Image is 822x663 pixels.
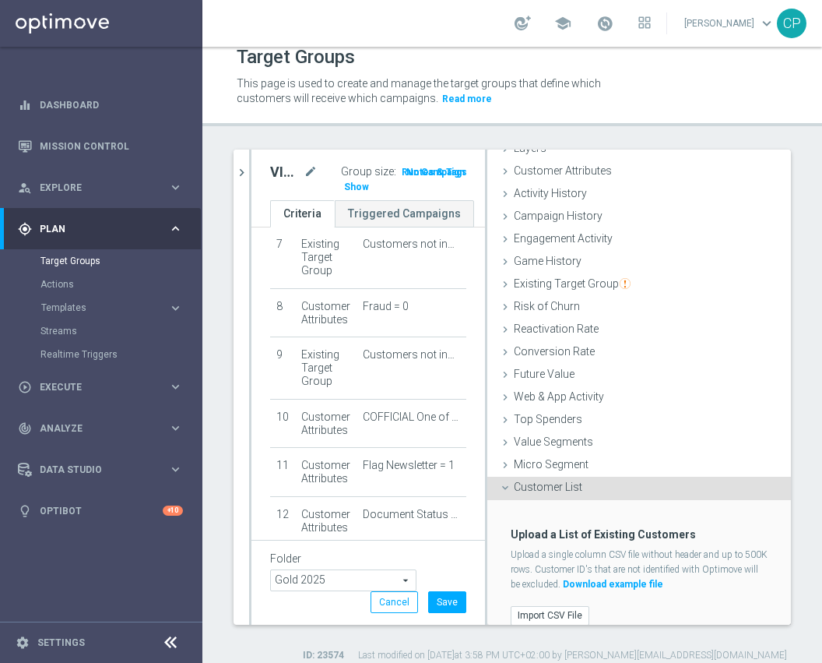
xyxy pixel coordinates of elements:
[777,9,806,38] div: CP
[341,165,394,178] label: Group size
[304,163,318,182] i: mode_edit
[40,325,162,337] a: Streams
[18,504,32,518] i: lightbulb
[335,200,474,227] a: Triggered Campaigns
[270,337,295,399] td: 9
[234,150,249,196] button: chevron_right
[270,163,300,182] h2: VIPS 03.09 VIPS star
[18,380,32,394] i: play_circle_outline
[17,99,184,111] button: equalizer Dashboard
[40,255,162,267] a: Target Groups
[18,181,168,195] div: Explore
[363,348,460,361] span: Customers not included in target group: Pausa da Gioco all games
[234,165,249,180] i: chevron_right
[295,288,357,337] td: Customer Attributes
[37,638,85,647] a: Settings
[17,505,184,517] button: lightbulb Optibot +10
[511,606,589,626] label: Import CSV File
[295,227,357,288] td: Existing Target Group
[270,552,301,566] label: Folder
[295,448,357,497] td: Customer Attributes
[371,591,418,613] button: Cancel
[40,296,201,319] div: Templates
[16,636,30,650] i: settings
[40,273,201,296] div: Actions
[344,182,369,192] span: Show
[17,464,184,476] button: Data Studio keyboard_arrow_right
[40,490,163,531] a: Optibot
[168,379,183,394] i: keyboard_arrow_right
[41,303,153,312] span: Templates
[40,278,162,291] a: Actions
[514,390,604,403] span: Web & App Activity
[168,180,183,195] i: keyboard_arrow_right
[18,181,32,195] i: person_search
[17,223,184,235] button: gps_fixed Plan keyboard_arrow_right
[363,238,460,251] span: Customers not included in target group: Gold conti da escludere 2023
[18,222,32,236] i: gps_fixed
[18,463,168,477] div: Data Studio
[40,319,201,343] div: Streams
[514,277,631,290] span: Existing Target Group
[40,424,168,433] span: Analyze
[17,140,184,153] button: Mission Control
[363,411,460,424] span: COFFICIAL One of Star
[514,164,612,177] span: Customer Attributes
[237,77,601,104] span: This page is used to create and manage the target groups that define which customers will receive...
[683,12,777,35] a: [PERSON_NAME]keyboard_arrow_down
[18,490,183,531] div: Optibot
[40,302,184,314] div: Templates keyboard_arrow_right
[295,337,357,399] td: Existing Target Group
[41,303,168,312] div: Templates
[270,288,295,337] td: 8
[40,224,168,234] span: Plan
[514,413,582,425] span: Top Spenders
[363,459,455,472] span: Flag Newsletter = 1
[514,368,574,380] span: Future Value
[394,165,396,178] label: :
[18,421,32,436] i: track_changes
[270,227,295,288] td: 7
[40,183,168,192] span: Explore
[358,649,787,662] label: Last modified on [DATE] at 3:58 PM UTC+02:00 by [PERSON_NAME][EMAIL_ADDRESS][DOMAIN_NAME]
[514,255,581,267] span: Game History
[363,508,460,521] span: Document Status Does not equal Stato Contratto: Non Assegnato
[40,383,168,392] span: Execute
[17,182,184,194] button: person_search Explore keyboard_arrow_right
[295,399,357,448] td: Customer Attributes
[295,496,357,545] td: Customer Attributes
[303,649,344,662] label: ID: 23574
[18,84,183,125] div: Dashboard
[758,15,775,32] span: keyboard_arrow_down
[168,462,183,477] i: keyboard_arrow_right
[40,343,201,366] div: Realtime Triggers
[514,210,602,222] span: Campaign History
[563,579,663,590] a: Download example file
[514,458,588,471] span: Micro Segment
[168,421,183,436] i: keyboard_arrow_right
[18,380,168,394] div: Execute
[511,527,768,541] p: Upload a List of Existing Customers
[514,300,580,312] span: Risk of Churn
[514,323,599,335] span: Reactivation Rate
[17,381,184,393] button: play_circle_outline Execute keyboard_arrow_right
[17,422,184,435] div: track_changes Analyze keyboard_arrow_right
[270,399,295,448] td: 10
[18,421,168,436] div: Analyze
[514,187,587,199] span: Activity History
[18,98,32,112] i: equalizer
[428,591,466,613] button: Save
[18,125,183,167] div: Mission Control
[514,436,593,448] span: Value Segments
[270,200,335,227] a: Criteria
[554,15,571,32] span: school
[18,222,168,236] div: Plan
[363,300,409,313] span: Fraud = 0
[441,90,494,108] button: Read more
